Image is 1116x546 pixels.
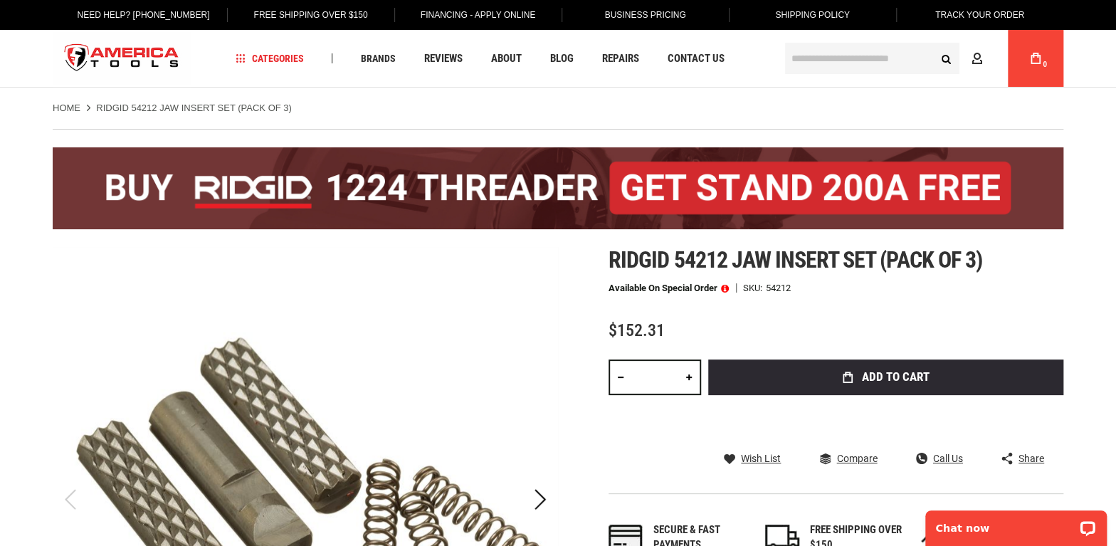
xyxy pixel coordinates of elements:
span: Reviews [424,53,463,64]
span: Wish List [741,453,781,463]
p: Available on Special Order [609,283,729,293]
a: Call Us [916,452,963,465]
a: About [485,49,528,68]
span: Blog [550,53,574,64]
a: Contact Us [661,49,731,68]
span: Share [1018,453,1044,463]
span: Compare [836,453,877,463]
span: About [491,53,522,64]
strong: SKU [743,283,766,293]
img: America Tools [53,32,191,85]
span: Add to Cart [862,371,930,383]
a: Categories [229,49,310,68]
a: Reviews [418,49,469,68]
span: Call Us [933,453,963,463]
span: $152.31 [609,320,665,340]
button: Add to Cart [708,359,1063,395]
span: Contact Us [668,53,725,64]
button: Search [932,45,959,72]
span: Ridgid 54212 jaw insert set (pack of 3) [609,246,982,273]
span: Categories [236,53,304,63]
span: Shipping Policy [775,10,850,20]
strong: RIDGID 54212 JAW INSERT SET (PACK OF 3) [96,103,292,113]
iframe: LiveChat chat widget [916,501,1116,546]
a: Brands [354,49,402,68]
span: 0 [1043,61,1047,68]
a: Repairs [596,49,646,68]
a: Blog [544,49,580,68]
span: Repairs [602,53,639,64]
a: 0 [1022,30,1049,87]
a: Wish List [724,452,781,465]
a: Compare [819,452,877,465]
img: BOGO: Buy the RIDGID® 1224 Threader (26092), get the 92467 200A Stand FREE! [53,147,1063,229]
iframe: Secure express checkout frame [705,399,1066,441]
span: Brands [361,53,396,63]
a: store logo [53,32,191,85]
div: 54212 [766,283,791,293]
a: Home [53,102,80,115]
